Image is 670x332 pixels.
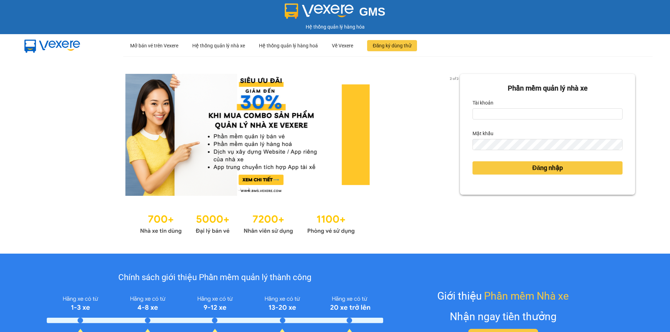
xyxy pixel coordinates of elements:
div: Giới thiệu [437,288,569,304]
div: Hệ thống quản lý hàng hoá [259,34,318,57]
input: Tài khoản [472,108,623,119]
div: Hệ thống quản lý nhà xe [192,34,245,57]
p: 2 of 3 [448,74,460,83]
div: Phần mềm quản lý nhà xe [472,83,623,94]
li: slide item 2 [246,187,249,190]
span: Đăng ký dùng thử [373,42,411,49]
div: Về Vexere [332,34,353,57]
div: Hệ thống quản lý hàng hóa [2,23,668,31]
li: slide item 1 [238,187,240,190]
button: previous slide / item [35,74,45,196]
a: GMS [285,10,386,16]
div: Mở bán vé trên Vexere [130,34,178,57]
button: Đăng nhập [472,161,623,175]
li: slide item 3 [254,187,257,190]
label: Tài khoản [472,97,493,108]
div: Chính sách giới thiệu Phần mềm quản lý thành công [47,271,383,284]
img: mbUUG5Q.png [17,34,87,57]
label: Mật khẩu [472,128,493,139]
input: Mật khẩu [472,139,623,150]
span: Phần mềm Nhà xe [484,288,569,304]
img: Statistics.png [140,210,355,236]
button: next slide / item [450,74,460,196]
span: GMS [359,5,385,18]
div: Nhận ngay tiền thưởng [450,308,557,325]
img: logo 2 [285,3,354,19]
button: Đăng ký dùng thử [367,40,417,51]
span: Đăng nhập [532,163,563,173]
